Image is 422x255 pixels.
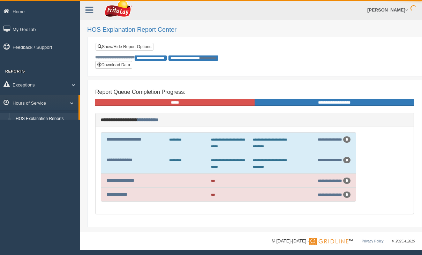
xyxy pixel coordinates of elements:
[309,238,348,245] img: Gridline
[87,27,415,33] h2: HOS Explanation Report Center
[95,89,414,95] h4: Report Queue Completion Progress:
[272,238,415,245] div: © [DATE]-[DATE] - ™
[362,239,383,243] a: Privacy Policy
[392,239,415,243] span: v. 2025.4.2019
[13,113,78,125] a: HOS Explanation Reports
[96,43,153,51] a: Show/Hide Report Options
[95,61,132,69] button: Download Data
